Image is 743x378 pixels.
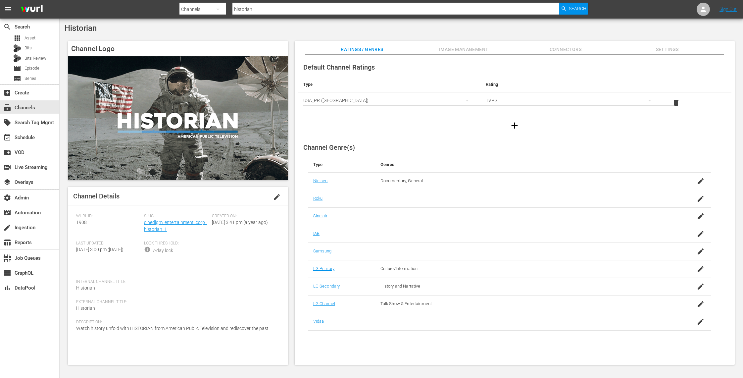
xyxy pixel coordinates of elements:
span: Historian [76,305,95,311]
th: Type [308,157,375,173]
span: Default Channel Ratings [303,63,375,71]
button: Search [559,3,588,15]
span: Job Queues [3,254,11,262]
button: edit [269,189,285,205]
span: Bits [25,45,32,51]
span: menu [4,5,12,13]
span: Lock Threshold: [144,241,209,246]
table: simple table [298,77,731,113]
span: Search [3,23,11,31]
a: LG Channel [313,301,335,306]
span: Slug: [144,214,209,219]
span: Live Streaming [3,163,11,171]
th: Type [298,77,480,92]
div: Bits [13,44,21,52]
span: Search Tag Mgmt [3,119,11,127]
span: Image Management [439,45,489,54]
span: Reports [3,239,11,246]
span: Description: [76,320,276,325]
span: 1908 [76,220,87,225]
span: Watch history unfold with HISTORIAN from American Public Television and rediscover the past. [76,326,270,331]
span: edit [273,193,281,201]
span: Search [569,3,586,15]
span: [DATE] 3:00 pm ([DATE]) [76,247,124,252]
span: info [144,246,151,253]
span: Episode [25,65,39,72]
h4: Channel Logo [68,41,288,56]
div: TVPG [486,91,658,110]
span: Created On: [212,214,276,219]
a: Sinclair [313,213,327,218]
span: Historian [65,24,97,33]
span: Episode [13,65,21,73]
span: Overlays [3,178,11,186]
span: Connectors [541,45,590,54]
th: Genres [375,157,666,173]
span: delete [672,99,680,107]
a: LG Primary [313,266,334,271]
span: [DATE] 3:41 pm (a year ago) [212,220,268,225]
span: Schedule [3,134,11,141]
span: Historian [76,285,95,291]
div: USA_PR ([GEOGRAPHIC_DATA]) [303,91,475,110]
span: Wurl ID: [76,214,141,219]
span: Create [3,89,11,97]
span: Bits Review [25,55,46,62]
span: Internal Channel Title: [76,279,276,285]
span: Channel Details [73,192,120,200]
div: Bits Review [13,54,21,62]
span: Series [25,75,36,82]
a: Sign Out [719,7,737,12]
span: Channel Genre(s) [303,143,355,151]
span: Automation [3,209,11,217]
th: Rating [480,77,663,92]
span: Channels [3,104,11,112]
span: External Channel Title: [76,299,276,305]
span: Last Updated: [76,241,141,246]
a: Roku [313,196,323,201]
span: Ratings / Genres [337,45,387,54]
span: Settings [642,45,692,54]
a: cinedigm_entertainment_corp_historian_1 [144,220,207,232]
span: Series [13,75,21,82]
span: Asset [13,34,21,42]
span: Asset [25,35,35,41]
span: GraphQL [3,269,11,277]
span: Admin [3,194,11,202]
img: Historian [68,56,288,180]
a: IAB [313,231,320,236]
span: DataPool [3,284,11,292]
button: delete [668,95,684,111]
img: ans4CAIJ8jUAAAAAAAAAAAAAAAAAAAAAAAAgQb4GAAAAAAAAAAAAAAAAAAAAAAAAJMjXAAAAAAAAAAAAAAAAAAAAAAAAgAT5G... [16,2,48,17]
div: 7-day lock [152,247,173,254]
span: Ingestion [3,224,11,232]
a: Vidaa [313,319,324,324]
a: Samsung [313,248,332,253]
span: VOD [3,148,11,156]
a: LG Secondary [313,284,340,289]
a: Nielsen [313,178,328,183]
